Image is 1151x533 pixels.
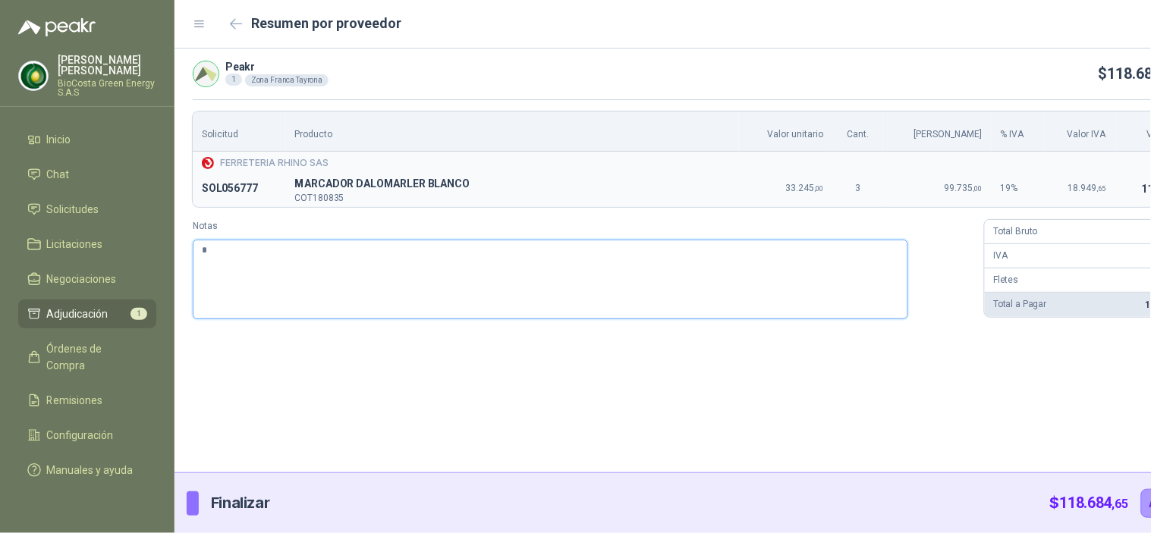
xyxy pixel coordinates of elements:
[47,392,103,409] span: Remisiones
[18,421,156,450] a: Configuración
[18,18,96,36] img: Logo peakr
[785,183,823,193] span: 33.245
[1044,111,1115,152] th: Valor IVA
[1050,491,1128,515] p: $
[18,160,156,189] a: Chat
[225,74,242,86] div: 1
[1068,183,1106,193] span: 18.949
[47,427,114,444] span: Configuración
[252,13,402,34] h2: Resumen por proveedor
[202,157,214,169] img: Company Logo
[193,219,972,234] label: Notas
[193,111,286,152] th: Solicitud
[18,265,156,293] a: Negociaciones
[18,386,156,415] a: Remisiones
[47,306,108,322] span: Adjudicación
[295,175,731,193] span: MARCADOR DALOMARLER BLANCO
[18,125,156,154] a: Inicio
[286,111,740,152] th: Producto
[19,61,48,90] img: Company Logo
[225,61,329,72] p: Peakr
[814,184,823,193] span: ,00
[47,166,70,183] span: Chat
[202,180,277,198] p: SOL056777
[832,171,882,207] td: 3
[47,271,117,287] span: Negociaciones
[18,299,156,328] a: Adjudicación1
[18,334,156,380] a: Órdenes de Compra
[47,462,134,478] span: Manuales y ayuda
[1060,494,1129,512] span: 118.684
[18,230,156,259] a: Licitaciones
[832,111,882,152] th: Cant.
[58,55,156,76] p: [PERSON_NAME] [PERSON_NAME]
[47,201,99,218] span: Solicitudes
[883,111,992,152] th: [PERSON_NAME]
[994,273,1019,287] p: Fletes
[992,111,1044,152] th: % IVA
[47,236,103,252] span: Licitaciones
[994,297,1047,312] p: Total a Pagar
[945,183,983,193] span: 99.735
[994,224,1038,239] p: Total Bruto
[18,195,156,224] a: Solicitudes
[58,79,156,97] p: BioCosta Green Energy S.A.S
[211,491,269,515] p: Finalizar
[47,131,71,148] span: Inicio
[973,184,983,193] span: ,00
[131,308,147,320] span: 1
[1097,184,1106,193] span: ,65
[18,456,156,484] a: Manuales y ayuda
[994,249,1008,263] p: IVA
[295,175,731,193] p: M
[47,340,142,374] span: Órdenes de Compra
[739,111,832,152] th: Valor unitario
[992,171,1044,207] td: 19 %
[295,193,731,202] p: COT180835
[193,61,219,86] img: Company Logo
[245,74,329,86] div: Zona Franca Tayrona
[1112,497,1128,511] span: ,65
